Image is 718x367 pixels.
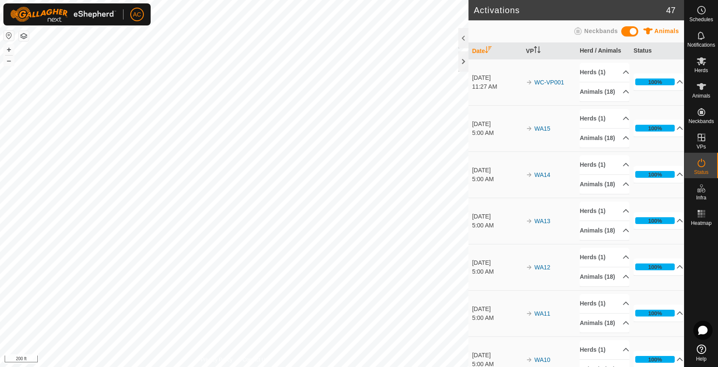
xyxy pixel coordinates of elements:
[580,202,629,221] p-accordion-header: Herds (1)
[635,217,675,224] div: 100%
[689,17,713,22] span: Schedules
[634,258,683,275] p-accordion-header: 100%
[534,310,550,317] a: WA11
[201,356,233,364] a: Privacy Policy
[635,125,675,132] div: 100%
[635,171,675,178] div: 100%
[635,263,675,270] div: 100%
[472,166,522,175] div: [DATE]
[580,109,629,128] p-accordion-header: Herds (1)
[694,68,708,73] span: Herds
[696,356,707,361] span: Help
[580,340,629,359] p-accordion-header: Herds (1)
[534,79,564,86] a: WC-VP001
[526,356,533,363] img: arrow
[472,129,522,137] div: 5:00 AM
[472,305,522,314] div: [DATE]
[534,264,550,271] a: WA12
[691,221,712,226] span: Heatmap
[634,73,683,90] p-accordion-header: 100%
[580,82,629,101] p-accordion-header: Animals (18)
[472,212,522,221] div: [DATE]
[580,294,629,313] p-accordion-header: Herds (1)
[634,212,683,229] p-accordion-header: 100%
[694,170,708,175] span: Status
[534,356,550,363] a: WA10
[688,119,714,124] span: Neckbands
[630,43,684,59] th: Status
[580,129,629,148] p-accordion-header: Animals (18)
[526,79,533,86] img: arrow
[472,120,522,129] div: [DATE]
[4,56,14,66] button: –
[666,4,676,17] span: 47
[654,28,679,34] span: Animals
[648,78,662,86] div: 100%
[635,310,675,317] div: 100%
[576,43,630,59] th: Herd / Animals
[485,48,492,54] p-sorticon: Activate to sort
[648,356,662,364] div: 100%
[580,221,629,240] p-accordion-header: Animals (18)
[133,10,141,19] span: AC
[584,28,618,34] span: Neckbands
[522,43,576,59] th: VP
[472,258,522,267] div: [DATE]
[684,341,718,365] a: Help
[472,351,522,360] div: [DATE]
[580,314,629,333] p-accordion-header: Animals (18)
[472,267,522,276] div: 5:00 AM
[634,166,683,183] p-accordion-header: 100%
[474,5,666,15] h2: Activations
[692,93,710,98] span: Animals
[534,218,550,224] a: WA13
[19,31,29,41] button: Map Layers
[696,144,706,149] span: VPs
[472,73,522,82] div: [DATE]
[472,314,522,322] div: 5:00 AM
[634,305,683,322] p-accordion-header: 100%
[534,48,541,54] p-sorticon: Activate to sort
[526,264,533,271] img: arrow
[635,356,675,363] div: 100%
[534,125,550,132] a: WA15
[472,175,522,184] div: 5:00 AM
[648,263,662,271] div: 100%
[10,7,116,22] img: Gallagher Logo
[4,31,14,41] button: Reset Map
[580,175,629,194] p-accordion-header: Animals (18)
[648,124,662,132] div: 100%
[580,267,629,286] p-accordion-header: Animals (18)
[534,171,550,178] a: WA14
[696,195,706,200] span: Infra
[468,43,522,59] th: Date
[648,217,662,225] div: 100%
[526,171,533,178] img: arrow
[635,78,675,85] div: 100%
[687,42,715,48] span: Notifications
[634,120,683,137] p-accordion-header: 100%
[526,125,533,132] img: arrow
[472,82,522,91] div: 11:27 AM
[526,218,533,224] img: arrow
[580,248,629,267] p-accordion-header: Herds (1)
[243,356,268,364] a: Contact Us
[472,221,522,230] div: 5:00 AM
[580,63,629,82] p-accordion-header: Herds (1)
[648,309,662,317] div: 100%
[648,171,662,179] div: 100%
[580,155,629,174] p-accordion-header: Herds (1)
[526,310,533,317] img: arrow
[4,45,14,55] button: +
